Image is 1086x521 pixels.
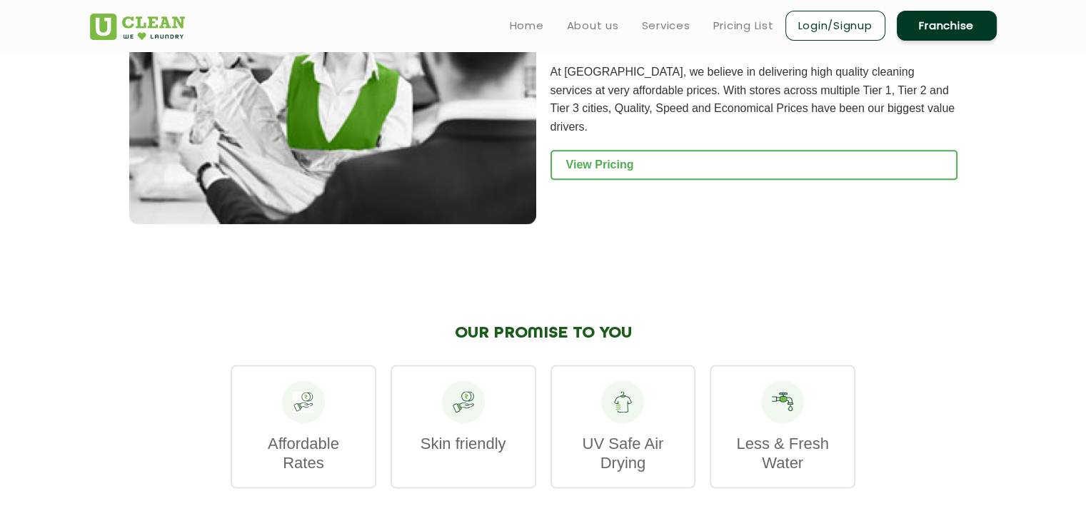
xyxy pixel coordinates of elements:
a: Login/Signup [785,11,885,41]
p: Skin friendly [406,434,521,453]
p: At [GEOGRAPHIC_DATA], we believe in delivering high quality cleaning services at very affordable ... [550,63,957,136]
h2: OUR PROMISE TO YOU [231,324,855,343]
p: UV Safe Air Drying [566,434,680,472]
a: Franchise [897,11,997,41]
a: Services [642,17,690,34]
img: UClean Laundry and Dry Cleaning [90,14,185,40]
a: Home [510,17,544,34]
a: View Pricing [550,150,957,180]
a: Pricing List [713,17,774,34]
a: About us [567,17,619,34]
p: Affordable Rates [246,434,361,472]
p: Less & Fresh Water [725,434,840,472]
